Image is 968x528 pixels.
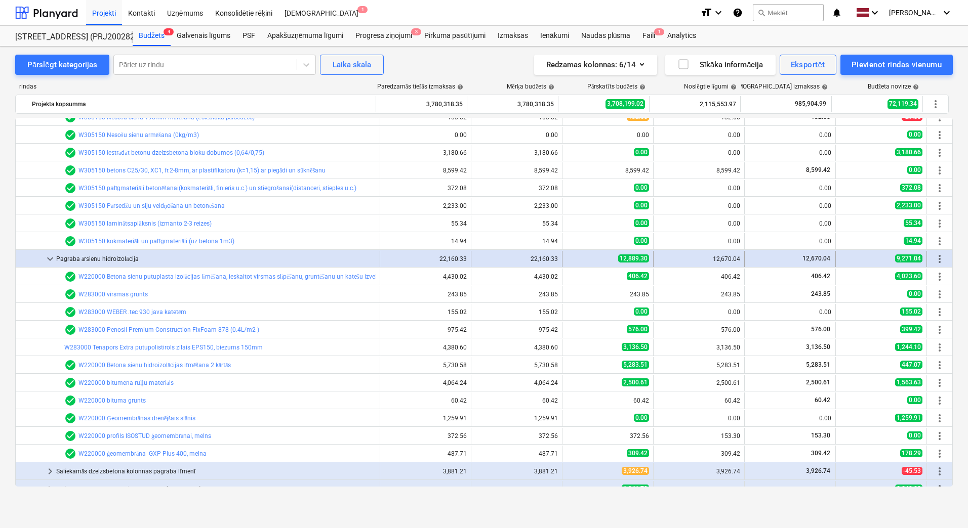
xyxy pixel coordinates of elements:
[475,450,558,457] div: 487.71
[934,288,946,300] span: Vairāk darbību
[911,84,919,90] span: help
[900,184,922,192] span: 372.08
[475,255,558,262] div: 22,160.33
[636,26,661,46] a: Faili1
[810,450,831,457] span: 309.42
[658,131,740,139] div: 0.00
[934,182,946,194] span: Vairāk darbību
[133,26,171,46] div: Budžets
[895,148,922,156] span: 3,180.66
[492,26,534,46] div: Izmaksas
[805,361,831,368] span: 5,283.51
[56,463,376,479] div: Saliekamās dzelzsbetona kolonnas pagraba līmenī
[791,58,825,71] div: Eksportēt
[534,55,657,75] button: Redzamas kolonnas:6/14
[380,96,463,112] div: 3,780,318.35
[475,220,558,227] div: 55.34
[627,449,649,457] span: 309.42
[133,26,171,46] a: Budžets4
[934,253,946,265] span: Vairāk darbību
[900,307,922,316] span: 155.02
[475,432,558,439] div: 372.56
[27,58,97,71] div: Pārslēgt kategorijas
[64,394,76,407] span: Rindas vienumam ir 1 PSF
[658,291,740,298] div: 243.85
[658,362,740,369] div: 5,283.51
[64,344,263,351] a: W283000 Tenapors Extra putupolistirols zilais EPS150, biezums 150mm
[261,26,349,46] a: Apakšuzņēmuma līgumi
[384,255,467,262] div: 22,160.33
[384,397,467,404] div: 60.42
[384,220,467,227] div: 55.34
[749,220,831,227] div: 0.00
[64,182,76,194] span: Rindas vienumam ir 2 PSF
[930,98,942,110] span: Vairāk darbību
[64,147,76,159] span: Rindas vienumam ir 2 PSF
[64,129,76,141] span: Rindas vienumam ir 1 PSF
[384,468,467,475] div: 3,881.21
[475,468,558,475] div: 3,881.21
[475,309,558,316] div: 155.02
[64,217,76,230] span: Rindas vienumam ir 2 PSF
[384,185,467,192] div: 372.08
[567,131,649,139] div: 0.00
[236,26,261,46] a: PSF
[475,149,558,156] div: 3,180.66
[411,28,421,35] span: 3
[384,379,467,386] div: 4,064.24
[627,272,649,280] span: 406.42
[32,96,372,112] div: Projekta kopsumma
[658,273,740,280] div: 406.42
[78,220,212,227] a: W305150 laminātsaplāksnis (izmanto 2-3 reizes)
[44,483,56,495] span: keyboard_arrow_right
[658,379,740,386] div: 2,500.61
[64,271,76,283] span: Rindas vienumam ir 2 PSF
[749,149,831,156] div: 0.00
[64,377,76,389] span: Rindas vienumam ir 1 PSF
[567,291,649,298] div: 243.85
[934,465,946,477] span: Vairāk darbību
[895,414,922,422] span: 1,259.91
[384,238,467,245] div: 14.94
[810,273,831,280] span: 406.42
[658,432,740,439] div: 153.30
[618,254,649,262] span: 12,889.30
[900,325,922,333] span: 399.42
[384,344,467,351] div: 4,380.60
[78,450,207,457] a: W220000 ģeomembrāna GXP Plus 400, melna
[575,26,637,46] a: Naudas plūsma
[895,272,922,280] span: 4,023.60
[78,131,199,139] a: W305150 Nesošu sienu armēšana (0kg/m3)
[384,326,467,333] div: 975.42
[749,131,831,139] div: 0.00
[934,377,946,389] span: Vairāk darbību
[658,185,740,192] div: 0.00
[895,254,922,262] span: 9,271.04
[934,147,946,159] span: Vairāk darbību
[934,271,946,283] span: Vairāk darbību
[475,238,558,245] div: 14.94
[805,379,831,386] span: 2,500.61
[78,273,396,280] a: W220000 Betona sienu putuplasta izolācijas līmēšana, ieskaitot virsmas slīpēšanu, gruntēšanu un k...
[634,219,649,227] span: 0.00
[805,166,831,173] span: 8,599.42
[907,290,922,298] span: 0.00
[384,486,467,493] div: 3,289.98
[658,415,740,422] div: 0.00
[384,450,467,457] div: 487.71
[78,309,186,316] a: W283000 WEBER .tec 930 java katetēm
[384,202,467,209] div: 2,233.00
[171,26,236,46] a: Galvenais līgums
[917,479,968,528] div: Chat Widget
[729,83,828,91] div: [DEMOGRAPHIC_DATA] izmaksas
[471,96,554,112] div: 3,780,318.35
[900,361,922,369] span: 447.07
[622,467,649,475] span: 3,926.74
[384,415,467,422] div: 1,259.91
[384,167,467,174] div: 8,599.42
[934,394,946,407] span: Vairāk darbību
[475,291,558,298] div: 243.85
[661,26,702,46] a: Analytics
[627,325,649,333] span: 576.00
